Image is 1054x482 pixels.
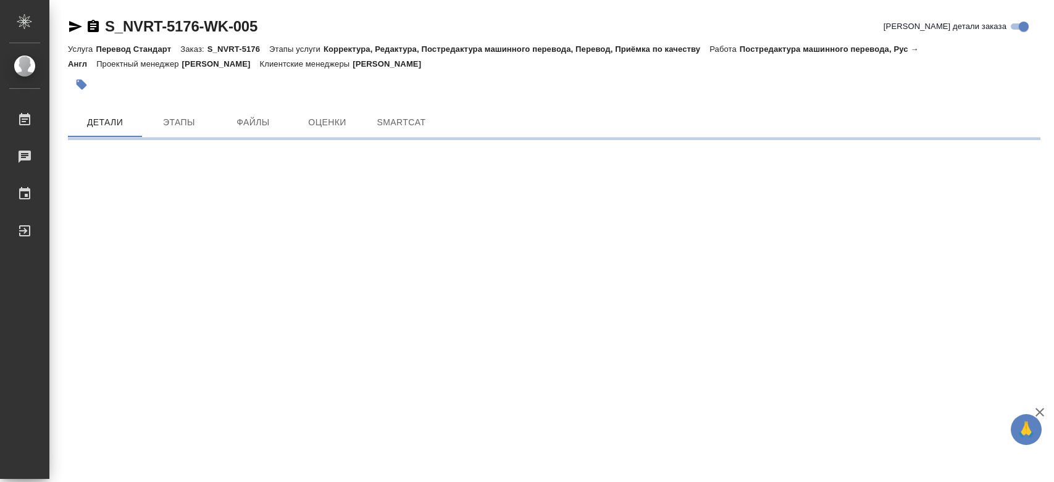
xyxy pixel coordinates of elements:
p: [PERSON_NAME] [182,59,260,69]
span: Детали [75,115,135,130]
span: [PERSON_NAME] детали заказа [884,20,1006,33]
span: 🙏 [1016,417,1037,443]
p: Перевод Стандарт [96,44,180,54]
p: S_NVRT-5176 [207,44,269,54]
span: SmartCat [372,115,431,130]
p: Клиентские менеджеры [260,59,353,69]
span: Оценки [298,115,357,130]
a: S_NVRT-5176-WK-005 [105,18,257,35]
p: Корректура, Редактура, Постредактура машинного перевода, Перевод, Приёмка по качеству [324,44,709,54]
span: Файлы [224,115,283,130]
p: Этапы услуги [269,44,324,54]
span: Этапы [149,115,209,130]
button: Скопировать ссылку для ЯМессенджера [68,19,83,34]
p: Заказ: [180,44,207,54]
p: Работа [709,44,740,54]
p: Проектный менеджер [96,59,182,69]
p: Услуга [68,44,96,54]
button: 🙏 [1011,414,1042,445]
button: Скопировать ссылку [86,19,101,34]
p: [PERSON_NAME] [353,59,430,69]
button: Добавить тэг [68,71,95,98]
